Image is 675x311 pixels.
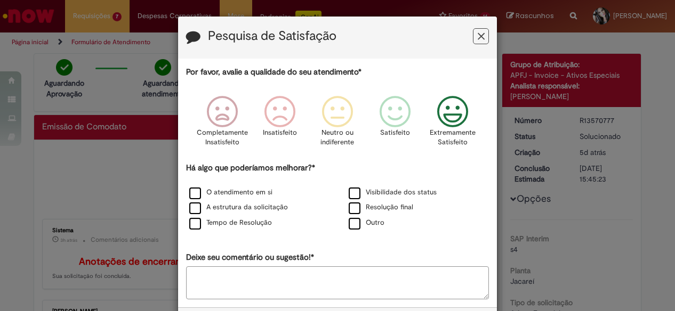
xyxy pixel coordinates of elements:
label: Visibilidade dos status [349,187,437,198]
div: Há algo que poderíamos melhorar?* [186,162,489,231]
p: Neutro ou indiferente [318,128,357,148]
label: Pesquisa de Satisfação [208,29,336,43]
label: Outro [349,218,384,228]
label: O atendimento em si [189,187,272,198]
p: Completamente Insatisfeito [197,128,248,148]
label: A estrutura da solicitação [189,202,288,212]
div: Extremamente Satisfeito [425,88,480,161]
div: Satisfeito [368,88,422,161]
p: Insatisfeito [263,128,297,138]
div: Neutro ou indiferente [310,88,365,161]
label: Tempo de Resolução [189,218,272,228]
p: Extremamente Satisfeito [430,128,476,148]
p: Satisfeito [380,128,410,138]
label: Por favor, avalie a qualidade do seu atendimento* [186,67,361,78]
label: Deixe seu comentário ou sugestão!* [186,252,314,263]
div: Completamente Insatisfeito [195,88,249,161]
div: Insatisfeito [253,88,307,161]
label: Resolução final [349,202,413,212]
